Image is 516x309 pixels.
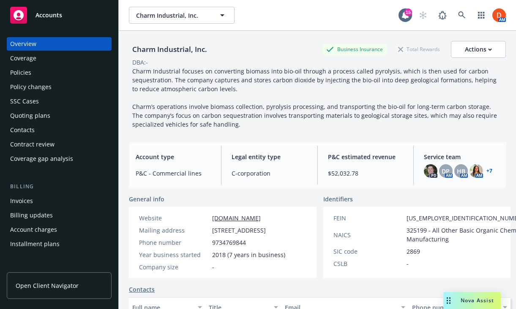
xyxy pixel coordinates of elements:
a: Overview [7,37,112,51]
a: Coverage gap analysis [7,152,112,165]
span: 2869 [407,247,420,256]
a: Accounts [7,3,112,27]
span: Nova Assist [461,297,494,304]
a: Billing updates [7,209,112,222]
div: Installment plans [10,237,60,251]
span: Service team [424,152,499,161]
a: Start snowing [415,7,431,24]
a: +7 [486,168,492,173]
div: Phone number [139,238,209,247]
div: Coverage [10,51,36,65]
a: SSC Cases [7,95,112,108]
span: P&C - Commercial lines [136,169,211,178]
a: Coverage [7,51,112,65]
a: Switch app [473,7,490,24]
a: Installment plans [7,237,112,251]
div: Business Insurance [322,44,387,54]
span: [STREET_ADDRESS] [212,226,266,235]
a: Contract review [7,138,112,151]
span: C-corporation [232,169,307,178]
div: Billing updates [10,209,53,222]
div: Overview [10,37,36,51]
div: 15 [404,8,412,16]
img: photo [424,164,437,178]
div: NAICS [333,230,403,239]
span: Charm Industrial focuses on converting biomass into bio-oil through a process called pyrolysis, w... [132,67,499,128]
div: Invoices [10,194,33,208]
a: Policies [7,66,112,79]
div: Account charges [10,223,57,236]
span: - [407,259,409,268]
div: FEIN [333,214,403,222]
span: P&C estimated revenue [328,152,403,161]
span: $52,032.78 [328,169,403,178]
div: Policy changes [10,80,52,94]
button: Charm Industrial, Inc. [129,7,235,24]
img: photo [470,164,483,178]
div: Contract review [10,138,55,151]
div: Drag to move [443,292,454,309]
a: Policy changes [7,80,112,94]
div: Mailing address [139,226,209,235]
span: Open Client Navigator [16,281,79,290]
span: 2018 (7 years in business) [212,250,285,259]
a: Search [453,7,470,24]
div: Company size [139,263,209,271]
a: Report a Bug [434,7,451,24]
span: Identifiers [323,195,353,203]
span: - [212,263,214,271]
span: HB [457,167,465,176]
div: Contacts [10,123,35,137]
span: General info [129,195,164,203]
button: Actions [451,41,506,58]
div: SSC Cases [10,95,39,108]
a: Contacts [129,285,155,294]
div: Billing [7,182,112,191]
div: Year business started [139,250,209,259]
span: Account type [136,152,211,161]
img: photo [492,8,506,22]
div: Actions [465,41,492,57]
a: Account charges [7,223,112,236]
div: Quoting plans [10,109,50,122]
span: Legal entity type [232,152,307,161]
div: CSLB [333,259,403,268]
a: Quoting plans [7,109,112,122]
a: [DOMAIN_NAME] [212,214,261,222]
div: Policies [10,66,31,79]
div: Charm Industrial, Inc. [129,44,210,55]
span: DP [442,167,450,176]
div: Coverage gap analysis [10,152,73,165]
a: Invoices [7,194,112,208]
a: Contacts [7,123,112,137]
span: Charm Industrial, Inc. [136,11,209,20]
span: 9734769844 [212,238,246,247]
div: Website [139,214,209,222]
div: SIC code [333,247,403,256]
span: Accounts [35,12,62,19]
div: DBA: - [132,58,148,67]
button: Nova Assist [443,292,501,309]
div: Total Rewards [394,44,444,54]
